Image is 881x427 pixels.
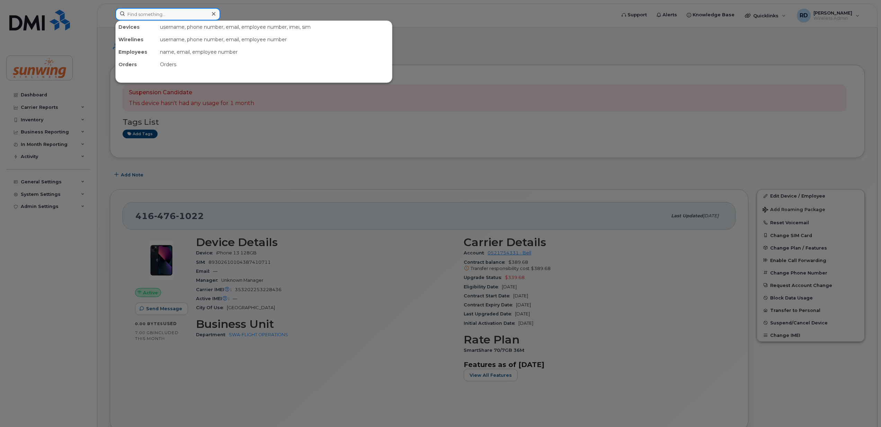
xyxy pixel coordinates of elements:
div: Employees [116,46,157,58]
div: Orders [116,58,157,71]
div: Wirelines [116,33,157,46]
div: name, email, employee number [157,46,392,58]
div: Devices [116,21,157,33]
div: Orders [157,58,392,71]
div: username, phone number, email, employee number, imei, sim [157,21,392,33]
div: username, phone number, email, employee number [157,33,392,46]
